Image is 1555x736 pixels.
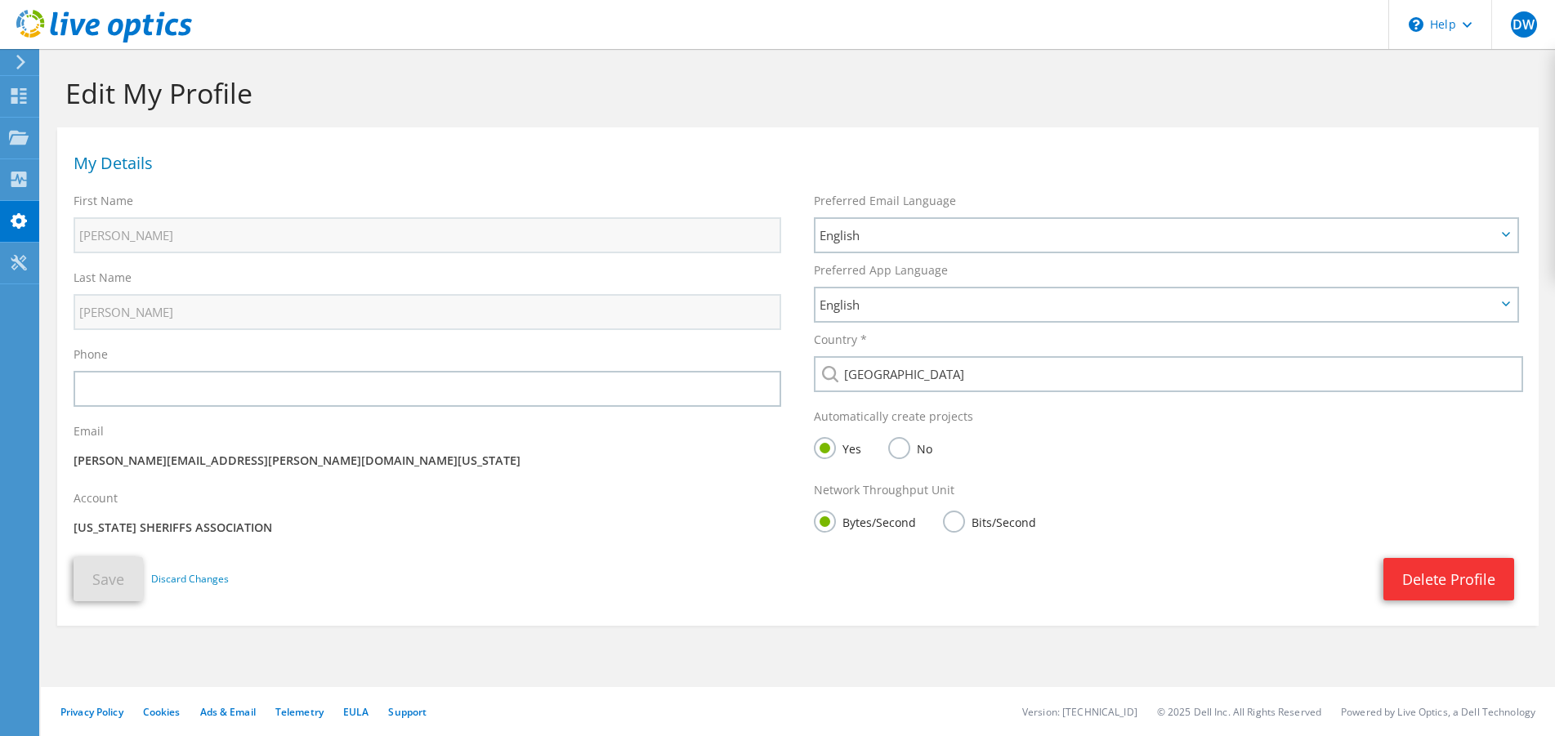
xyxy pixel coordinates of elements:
li: © 2025 Dell Inc. All Rights Reserved [1157,705,1321,719]
label: Yes [814,437,861,457]
li: Powered by Live Optics, a Dell Technology [1341,705,1535,719]
p: [PERSON_NAME][EMAIL_ADDRESS][PERSON_NAME][DOMAIN_NAME][US_STATE] [74,452,781,470]
h1: Edit My Profile [65,76,1522,110]
a: Ads & Email [200,705,256,719]
a: Support [388,705,427,719]
li: Version: [TECHNICAL_ID] [1022,705,1137,719]
label: Automatically create projects [814,408,973,425]
label: Account [74,490,118,506]
h1: My Details [74,155,1514,172]
span: DW [1511,11,1537,38]
span: English [820,225,1496,245]
svg: \n [1409,17,1423,32]
label: Bytes/Second [814,511,916,531]
label: No [888,437,932,457]
label: Last Name [74,270,132,286]
label: Bits/Second [943,511,1036,531]
span: English [820,295,1496,314]
a: Delete Profile [1383,558,1514,600]
label: Preferred Email Language [814,193,956,209]
label: Phone [74,346,108,363]
label: First Name [74,193,133,209]
label: Email [74,423,104,439]
a: Telemetry [275,705,324,719]
a: Cookies [143,705,181,719]
button: Save [74,557,143,601]
label: Network Throughput Unit [814,482,954,498]
a: Privacy Policy [60,705,123,719]
p: [US_STATE] SHERIFFS ASSOCIATION [74,519,781,537]
label: Country * [814,332,867,348]
a: Discard Changes [151,570,229,588]
a: EULA [343,705,369,719]
label: Preferred App Language [814,262,948,279]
